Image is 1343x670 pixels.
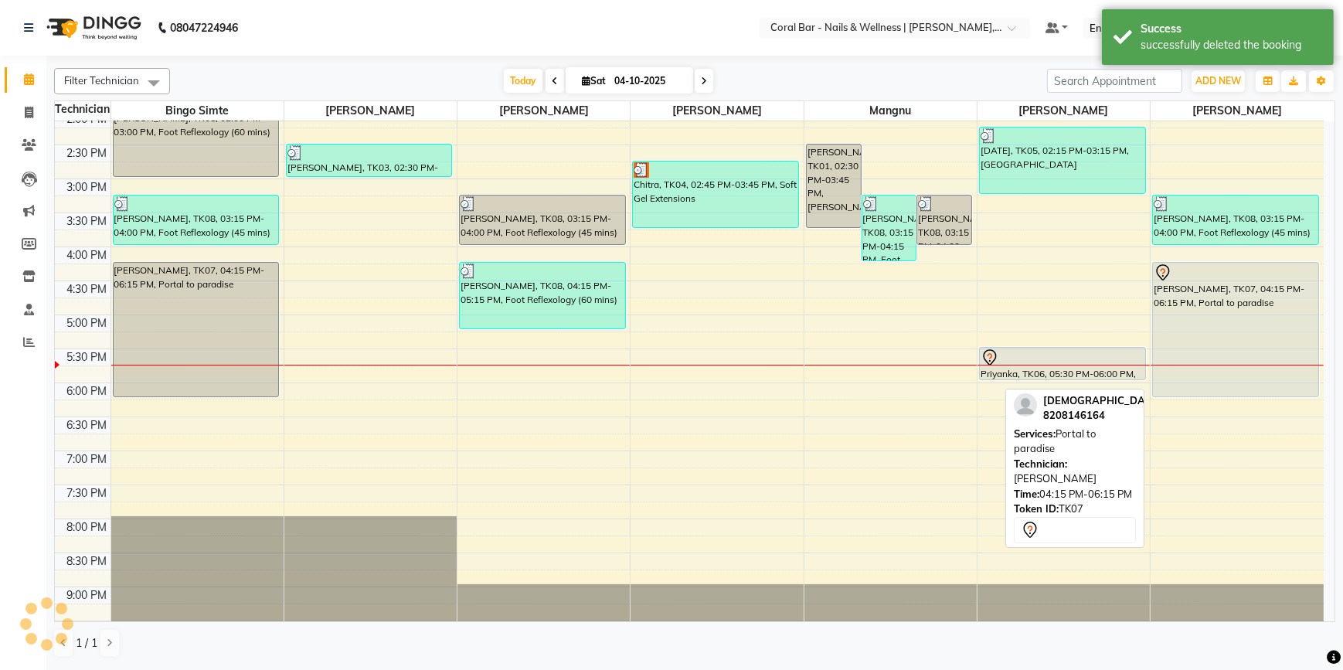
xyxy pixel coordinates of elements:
div: [PERSON_NAME], TK08, 03:15 PM-04:00 PM, Foot Reflexology (45 mins) [460,196,625,244]
span: ADD NEW [1195,75,1241,87]
div: Priyanka, TK06, 05:30 PM-06:00 PM, Gel Polish Removal (Hands) [980,348,1145,379]
div: [PERSON_NAME], TK01, 02:30 PM-03:45 PM, [PERSON_NAME] [807,145,861,227]
span: Today [504,69,542,93]
div: 8:30 PM [64,553,110,570]
span: Technician: [1014,457,1067,470]
div: successfully deleted the booking [1141,37,1322,53]
span: Token ID: [1014,502,1059,515]
span: [PERSON_NAME] [631,101,803,121]
div: 4:30 PM [64,281,110,298]
span: 1 / 1 [76,635,97,651]
div: 5:00 PM [64,315,110,332]
div: [PERSON_NAME], TK08, 03:15 PM-04:00 PM, Foot Reflexology (45 mins) [114,196,279,244]
div: 9:30 PM [64,621,110,638]
div: 3:00 PM [64,179,110,196]
b: 08047224946 [170,6,238,49]
span: Bingo Simte [111,101,284,121]
img: profile [1014,393,1037,417]
span: [PERSON_NAME] [977,101,1150,121]
div: [PERSON_NAME], TK08, 03:15 PM-04:00 PM, Foot Reflexology (45 mins) [917,196,971,244]
div: 8:00 PM [64,519,110,536]
span: [PERSON_NAME] [1151,101,1324,121]
div: Success [1141,21,1322,37]
button: ADD NEW [1192,70,1245,92]
span: [DEMOGRAPHIC_DATA] [1043,394,1161,406]
div: [PERSON_NAME], TK08, 04:15 PM-05:15 PM, Foot Reflexology (60 mins) [460,263,625,328]
div: [PERSON_NAME], TK08, 03:15 PM-04:00 PM, Foot Reflexology (45 mins) [1153,196,1318,244]
div: [PERSON_NAME], TK03, 02:30 PM-03:00 PM, Acrylic Extensions Per Finger,Gel Polish Per Finger,Nail ... [287,145,452,176]
span: Mangnu [804,101,977,121]
div: 6:00 PM [64,383,110,400]
div: [PERSON_NAME], TK01, 02:00 PM-03:00 PM, Foot Reflexology (60 mins) [114,111,279,176]
div: [DATE], TK05, 02:15 PM-03:15 PM, [GEOGRAPHIC_DATA] [980,128,1145,193]
div: 2:30 PM [64,145,110,162]
div: 7:00 PM [64,451,110,468]
div: Chitra, TK04, 02:45 PM-03:45 PM, Soft Gel Extensions [633,162,798,227]
div: [PERSON_NAME], TK08, 03:15 PM-04:15 PM, Foot Reflexology (60 mins) [862,196,916,260]
div: 4:00 PM [64,247,110,264]
span: [PERSON_NAME] [284,101,457,121]
span: Sat [578,75,610,87]
span: Services: [1014,427,1056,440]
div: 6:30 PM [64,417,110,434]
div: 7:30 PM [64,485,110,502]
div: TK07 [1014,502,1136,517]
div: Technician [55,101,110,117]
div: 9:00 PM [64,587,110,604]
div: 3:30 PM [64,213,110,230]
div: [PERSON_NAME], TK07, 04:15 PM-06:15 PM, Portal to paradise [1153,263,1318,396]
div: 5:30 PM [64,349,110,366]
input: 2025-10-04 [610,70,687,93]
span: Time: [1014,488,1039,500]
span: [PERSON_NAME] [457,101,630,121]
div: [PERSON_NAME] [1014,457,1136,487]
div: [PERSON_NAME], TK07, 04:15 PM-06:15 PM, Portal to paradise [114,263,279,396]
img: logo [39,6,145,49]
div: 04:15 PM-06:15 PM [1014,487,1136,502]
div: 8208146164 [1043,408,1161,423]
span: Filter Technician [64,74,139,87]
input: Search Appointment [1047,69,1182,93]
